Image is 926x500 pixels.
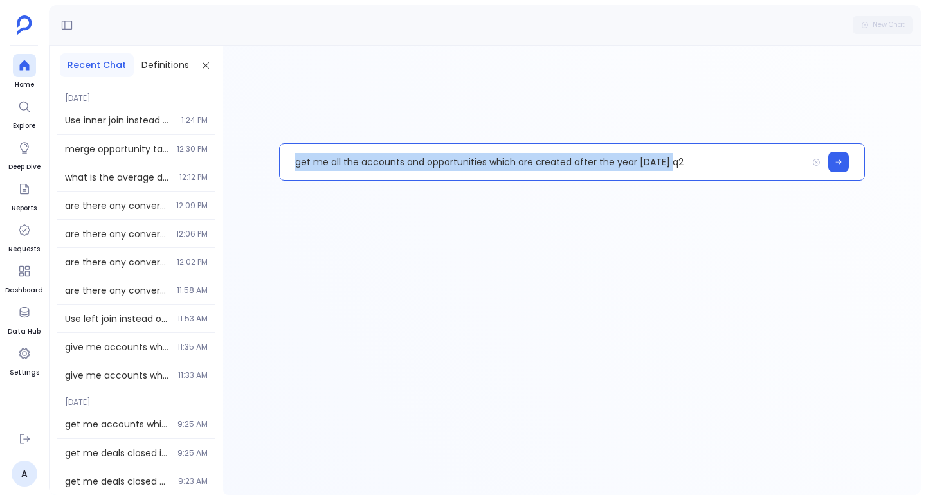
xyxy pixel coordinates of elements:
[65,199,168,212] span: are there any converted leads from last quarter that have already closed as won opportunities. Ta...
[8,136,41,172] a: Deep Dive
[177,342,208,352] span: 11:35 AM
[13,95,36,131] a: Explore
[65,228,168,240] span: are there any converted leads from last quarter that have already closed as won opportunities. Ta...
[8,162,41,172] span: Deep Dive
[65,341,170,353] span: give me accounts where opportunities are clsoed
[8,219,40,254] a: Requests
[13,121,36,131] span: Explore
[177,419,208,429] span: 9:25 AM
[65,475,170,488] span: get me deals closed on last and this quarter
[12,461,37,487] a: A
[65,447,170,460] span: get me deals closed in this quarter
[8,244,40,254] span: Requests
[134,53,197,77] button: Definitions
[178,370,208,380] span: 11:33 AM
[179,172,208,183] span: 12:12 PM
[65,256,169,269] span: are there any converted leads from last quarter that have already closed as won opportunities
[178,476,208,487] span: 9:23 AM
[177,257,208,267] span: 12:02 PM
[17,15,32,35] img: petavue logo
[176,201,208,211] span: 12:09 PM
[280,145,807,179] p: get me all the accounts and opportunities which are created after the year [DATE] q2
[5,285,43,296] span: Dashboard
[12,177,37,213] a: Reports
[177,285,208,296] span: 11:58 AM
[181,115,208,125] span: 1:24 PM
[177,314,208,324] span: 11:53 AM
[10,342,39,378] a: Settings
[65,171,172,184] span: what is the average deal size for won opportunities in last year 2 quarter
[65,369,170,382] span: give me accounts where opportunities are clsoed
[65,284,169,297] span: are there any converted leads from last quarter that have already closed as won opportunities
[176,229,208,239] span: 12:06 PM
[13,80,36,90] span: Home
[177,144,208,154] span: 12:30 PM
[8,301,41,337] a: Data Hub
[65,114,174,127] span: Use inner join instead of left join in merged_salesforce_data output.
[65,312,170,325] span: Use left join instead of inner join in accounts_with_closed_opportunities output.
[177,448,208,458] span: 9:25 AM
[65,143,169,156] span: merge opportunity table, user table and contact table. Take any assumption.
[10,368,39,378] span: Settings
[5,260,43,296] a: Dashboard
[57,389,215,407] span: [DATE]
[57,85,215,103] span: [DATE]
[65,418,170,431] span: get me accounts which have no opportunities created in last 6 months
[12,203,37,213] span: Reports
[60,53,134,77] button: Recent Chat
[13,54,36,90] a: Home
[8,326,41,337] span: Data Hub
